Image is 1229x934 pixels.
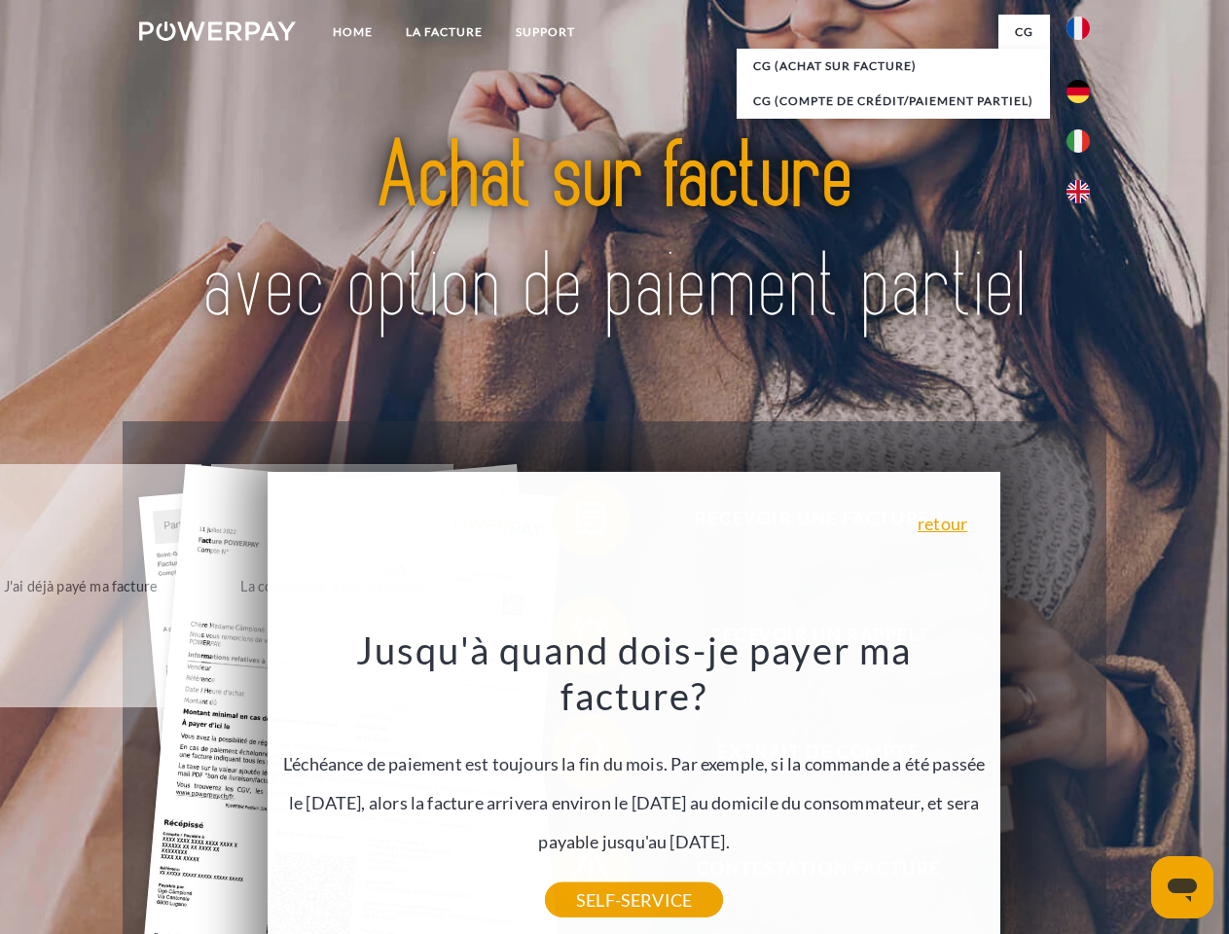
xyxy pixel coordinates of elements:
[545,882,723,917] a: SELF-SERVICE
[1066,80,1090,103] img: de
[186,93,1043,373] img: title-powerpay_fr.svg
[279,627,990,720] h3: Jusqu'à quand dois-je payer ma facture?
[1066,17,1090,40] img: fr
[499,15,592,50] a: Support
[139,21,296,41] img: logo-powerpay-white.svg
[389,15,499,50] a: LA FACTURE
[737,84,1050,119] a: CG (Compte de crédit/paiement partiel)
[998,15,1050,50] a: CG
[918,515,967,532] a: retour
[279,627,990,900] div: L'échéance de paiement est toujours la fin du mois. Par exemple, si la commande a été passée le [...
[1066,129,1090,153] img: it
[1151,856,1213,918] iframe: Bouton de lancement de la fenêtre de messagerie
[223,572,442,598] div: La commande a été renvoyée
[1066,180,1090,203] img: en
[316,15,389,50] a: Home
[737,49,1050,84] a: CG (achat sur facture)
